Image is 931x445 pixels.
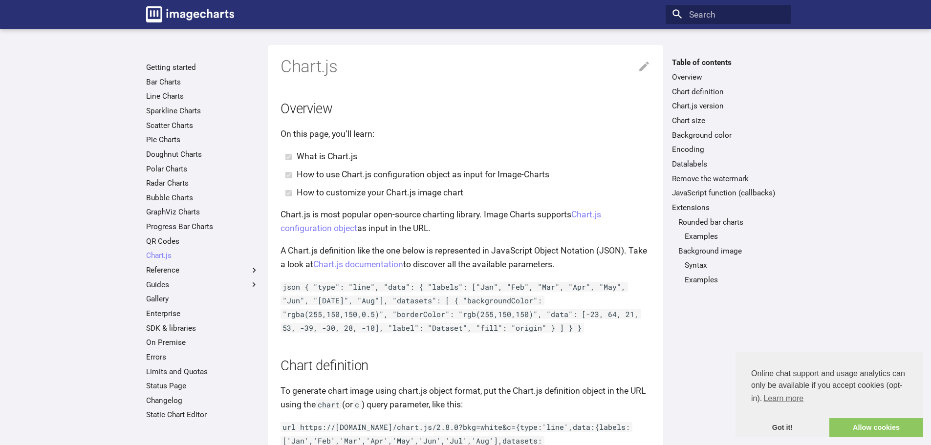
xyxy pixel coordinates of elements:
[672,116,785,126] a: Chart size
[672,145,785,154] a: Encoding
[672,159,785,169] a: Datalabels
[146,63,259,72] a: Getting started
[281,384,650,411] p: To generate chart image using chart.js object format, put the Chart.js definition object in the U...
[146,396,259,405] a: Changelog
[678,217,785,227] a: Rounded bar charts
[146,91,259,101] a: Line Charts
[736,352,923,437] div: cookieconsent
[146,193,259,203] a: Bubble Charts
[146,338,259,347] a: On Premise
[297,168,650,181] li: How to use Chart.js configuration object as input for Image-Charts
[685,260,785,270] a: Syntax
[316,400,342,409] code: chart
[751,368,908,406] span: Online chat support and usage analytics can only be available if you accept cookies (opt-in).
[736,418,829,438] a: dismiss cookie message
[678,260,785,285] nav: Background image
[829,418,923,438] a: allow cookies
[146,178,259,188] a: Radar Charts
[142,2,238,26] a: Image-Charts documentation
[281,282,641,333] code: json { "type": "line", "data": { "labels": ["Jan", "Feb", "Mar", "Apr", "May", "Jun", "[DATE]", "...
[672,203,785,212] a: Extensions
[685,232,785,241] a: Examples
[146,323,259,333] a: SDK & libraries
[672,87,785,97] a: Chart definition
[146,6,234,22] img: logo
[146,410,259,420] a: Static Chart Editor
[146,381,259,391] a: Status Page
[281,357,650,376] h2: Chart definition
[281,56,650,78] h1: Chart.js
[281,208,650,235] p: Chart.js is most popular open-source charting library. Image Charts supports as input in the URL.
[313,259,403,269] a: Chart.js documentation
[146,309,259,318] a: Enterprise
[672,101,785,111] a: Chart.js version
[672,72,785,82] a: Overview
[146,265,259,275] label: Reference
[672,217,785,285] nav: Extensions
[678,246,785,256] a: Background image
[672,130,785,140] a: Background color
[678,232,785,241] nav: Rounded bar charts
[146,207,259,217] a: GraphViz Charts
[146,367,259,377] a: Limits and Quotas
[666,58,791,285] nav: Table of contents
[146,236,259,246] a: QR Codes
[666,5,791,24] input: Search
[353,400,362,409] code: c
[672,188,785,198] a: JavaScript function (callbacks)
[146,280,259,290] label: Guides
[146,164,259,174] a: Polar Charts
[672,174,785,184] a: Remove the watermark
[146,352,259,362] a: Errors
[297,149,650,163] li: What is Chart.js
[146,149,259,159] a: Doughnut Charts
[666,58,791,67] label: Table of contents
[685,275,785,285] a: Examples
[281,127,650,141] p: On this page, you’ll learn:
[146,121,259,130] a: Scatter Charts
[146,251,259,260] a: Chart.js
[146,135,259,145] a: Pie Charts
[281,100,650,119] h2: Overview
[297,186,650,199] li: How to customize your Chart.js image chart
[146,77,259,87] a: Bar Charts
[146,222,259,232] a: Progress Bar Charts
[762,391,805,406] a: learn more about cookies
[281,244,650,271] p: A Chart.js definition like the one below is represented in JavaScript Object Notation (JSON). Tak...
[146,294,259,304] a: Gallery
[146,106,259,116] a: Sparkline Charts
